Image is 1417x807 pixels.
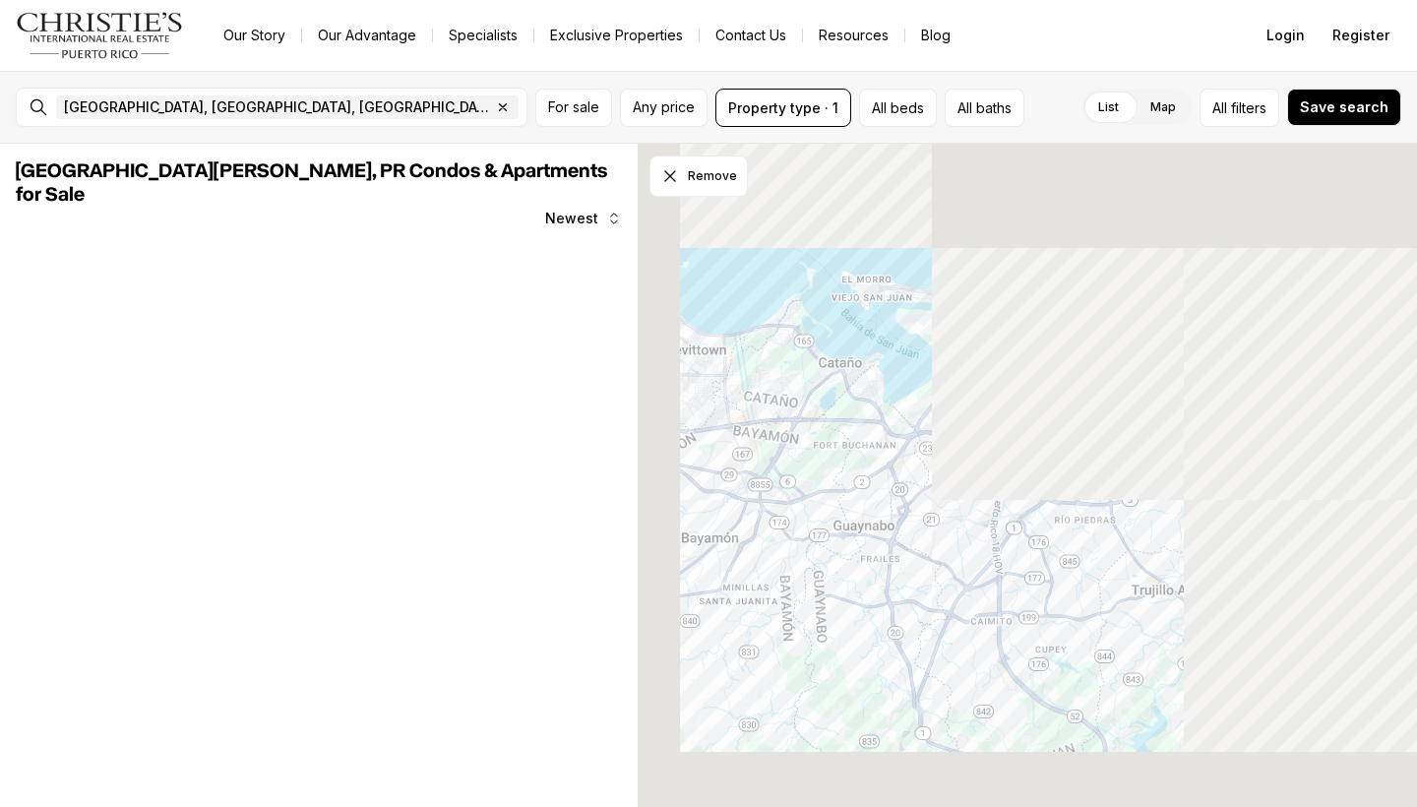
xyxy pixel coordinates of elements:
button: Save search [1287,89,1401,126]
span: For sale [548,99,599,115]
label: Map [1135,90,1192,125]
span: All [1212,97,1227,118]
button: All beds [859,89,937,127]
a: Our Story [208,22,301,49]
button: Register [1321,16,1401,55]
label: List [1082,90,1135,125]
a: Resources [803,22,904,49]
a: Exclusive Properties [534,22,699,49]
span: [GEOGRAPHIC_DATA], [GEOGRAPHIC_DATA], [GEOGRAPHIC_DATA] [64,99,491,115]
a: Specialists [433,22,533,49]
span: [GEOGRAPHIC_DATA][PERSON_NAME], PR Condos & Apartments for Sale [16,161,607,205]
button: Newest [533,199,634,238]
span: filters [1231,97,1266,118]
span: Any price [633,99,695,115]
button: Contact Us [700,22,802,49]
button: Login [1255,16,1317,55]
button: All baths [945,89,1024,127]
span: Register [1332,28,1389,43]
button: For sale [535,89,612,127]
a: Our Advantage [302,22,432,49]
span: Login [1266,28,1305,43]
button: Property type · 1 [715,89,851,127]
button: Dismiss drawing [649,155,748,197]
span: Newest [545,211,598,226]
img: logo [16,12,184,59]
button: Any price [620,89,708,127]
a: Blog [905,22,966,49]
span: Save search [1300,99,1388,115]
button: Allfilters [1200,89,1279,127]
